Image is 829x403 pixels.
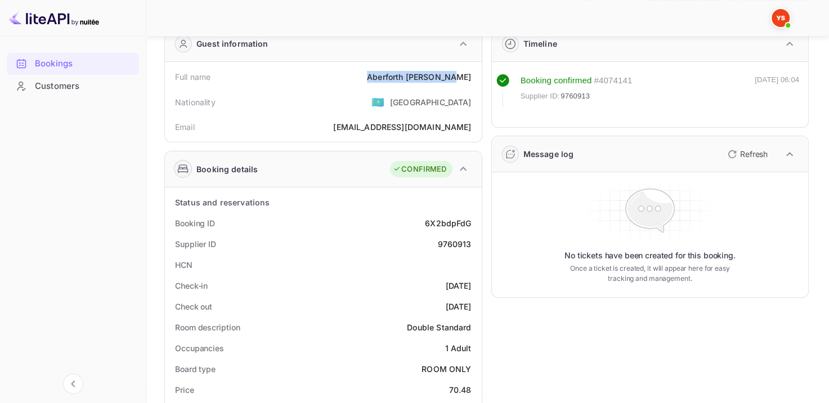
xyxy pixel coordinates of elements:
div: 9760913 [437,238,471,250]
button: Collapse navigation [63,374,83,394]
p: Once a ticket is created, it will appear here for easy tracking and management. [565,263,734,284]
div: # 4074141 [594,74,632,87]
div: 70.48 [449,384,472,396]
div: Message log [523,148,574,160]
button: Refresh [721,145,772,163]
div: Email [175,121,195,133]
span: Supplier ID: [521,91,560,102]
div: Double Standard [407,321,471,333]
div: Customers [35,80,133,93]
div: Aberforth [PERSON_NAME] [367,71,471,83]
div: Guest information [196,38,268,50]
div: Customers [7,75,139,97]
div: Bookings [7,53,139,75]
div: Occupancies [175,342,224,354]
img: LiteAPI logo [9,9,99,27]
div: Nationality [175,96,216,108]
div: Check-in [175,280,208,292]
div: Board type [175,363,216,375]
a: Bookings [7,53,139,74]
div: HCN [175,259,192,271]
div: ROOM ONLY [422,363,471,375]
div: [EMAIL_ADDRESS][DOMAIN_NAME] [333,121,471,133]
div: 6X2bdpFdG [425,217,471,229]
div: Bookings [35,57,133,70]
p: No tickets have been created for this booking. [564,250,736,261]
div: [GEOGRAPHIC_DATA] [390,96,472,108]
div: Full name [175,71,210,83]
div: [DATE] [446,301,472,312]
div: Booking ID [175,217,215,229]
div: 1 Adult [445,342,471,354]
span: 9760913 [561,91,590,102]
p: Refresh [740,148,768,160]
span: United States [371,92,384,112]
div: Check out [175,301,212,312]
div: CONFIRMED [393,164,446,175]
div: Status and reservations [175,196,270,208]
a: Customers [7,75,139,96]
div: [DATE] [446,280,472,292]
div: Room description [175,321,240,333]
div: Timeline [523,38,557,50]
div: [DATE] 06:04 [755,74,799,107]
div: Booking confirmed [521,74,592,87]
div: Supplier ID [175,238,216,250]
div: Price [175,384,194,396]
img: Yandex Support [772,9,790,27]
div: Booking details [196,163,258,175]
